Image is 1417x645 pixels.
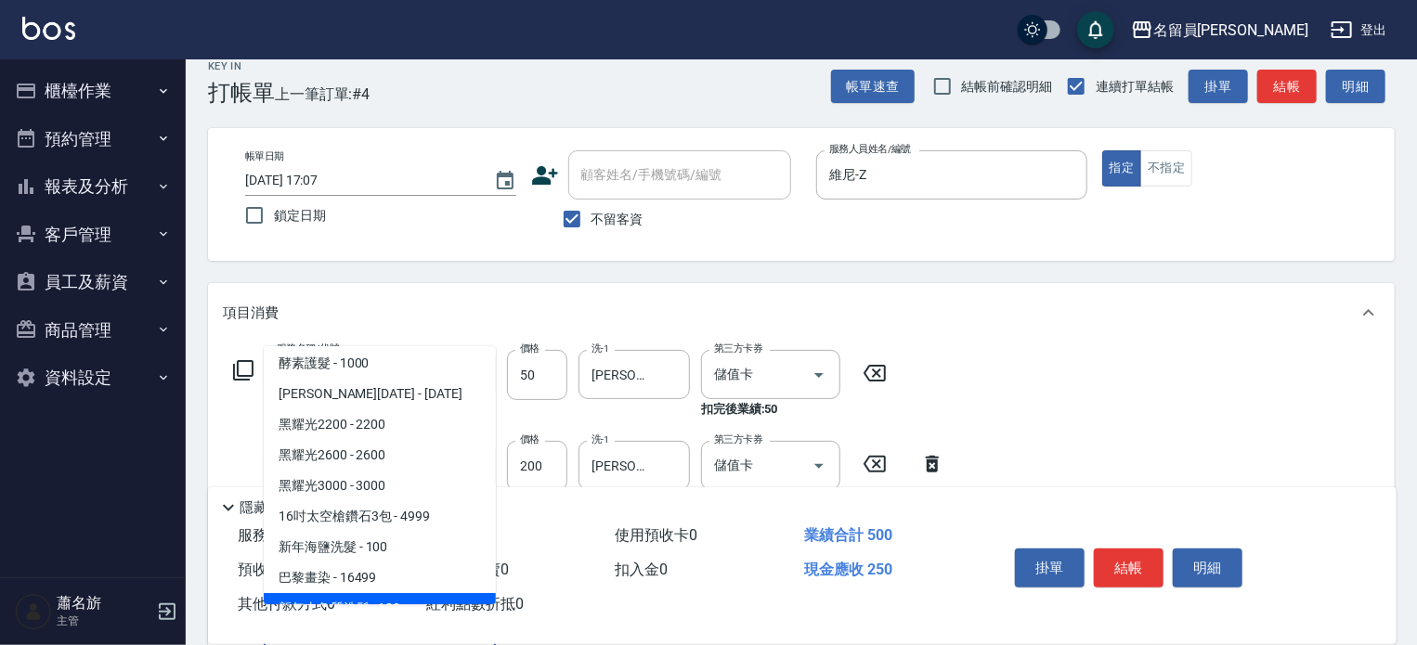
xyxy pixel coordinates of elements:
[714,342,762,355] label: 第三方卡券
[591,342,609,355] label: 洗-1
[238,561,320,578] span: 預收卡販賣 0
[264,348,496,379] span: 酵素護髮 - 1000
[264,562,496,593] span: 巴黎畫染 - 16499
[520,342,539,355] label: 價格
[1257,70,1317,104] button: 結帳
[804,526,892,544] span: 業績合計 500
[1326,70,1385,104] button: 明細
[264,409,496,440] span: 黑耀光2200 - 2200
[591,210,643,229] span: 不留客資
[520,432,539,446] label: 價格
[264,440,496,471] span: 黑耀光2600 - 2600
[804,451,834,481] button: Open
[7,162,178,211] button: 報表及分析
[245,149,284,163] label: 帳單日期
[7,67,178,115] button: 櫃檯作業
[804,360,834,390] button: Open
[264,532,496,562] span: 新年海鹽洗髮 - 100
[701,399,851,419] p: 扣完後業績: 50
[274,206,326,226] span: 鎖定日期
[245,165,475,196] input: YYYY/MM/DD hh:mm
[591,432,609,446] label: 洗-1
[208,80,275,106] h3: 打帳單
[962,77,1053,97] span: 結帳前確認明細
[1189,70,1248,104] button: 掛單
[483,159,527,203] button: Choose date, selected date is 2025-08-22
[22,17,75,40] img: Logo
[238,526,322,544] span: 服務消費 500
[1140,150,1192,187] button: 不指定
[15,593,52,630] img: Person
[1323,13,1395,47] button: 登出
[616,526,698,544] span: 使用預收卡 0
[7,115,178,163] button: 預約管理
[208,283,1395,342] div: 項目消費
[829,142,911,156] label: 服務人員姓名/編號
[616,561,669,578] span: 扣入金 0
[1096,77,1174,97] span: 連續打單結帳
[57,594,151,613] h5: 蕭名旂
[1102,150,1142,187] button: 指定
[7,306,178,355] button: 商品管理
[264,593,496,624] span: 新年去角質洗髮 - 100
[831,70,915,104] button: 帳單速查
[240,498,323,518] p: 隱藏業績明細
[1015,548,1085,587] button: 掛單
[7,354,178,402] button: 資料設定
[238,595,335,613] span: 其他付款方式 0
[1094,548,1163,587] button: 結帳
[208,60,275,72] h2: Key In
[7,258,178,306] button: 員工及薪資
[1077,11,1114,48] button: save
[275,83,370,106] span: 上一筆訂單:#4
[1173,548,1242,587] button: 明細
[714,432,762,446] label: 第三方卡券
[223,303,279,323] p: 項目消費
[804,561,892,578] span: 現金應收 250
[264,471,496,501] span: 黑耀光3000 - 3000
[1124,11,1316,49] button: 名留員[PERSON_NAME]
[1153,19,1308,42] div: 名留員[PERSON_NAME]
[264,379,496,409] span: [PERSON_NAME][DATE] - [DATE]
[7,211,178,259] button: 客戶管理
[264,501,496,532] span: 16吋太空槍鑽石3包 - 4999
[57,613,151,629] p: 主管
